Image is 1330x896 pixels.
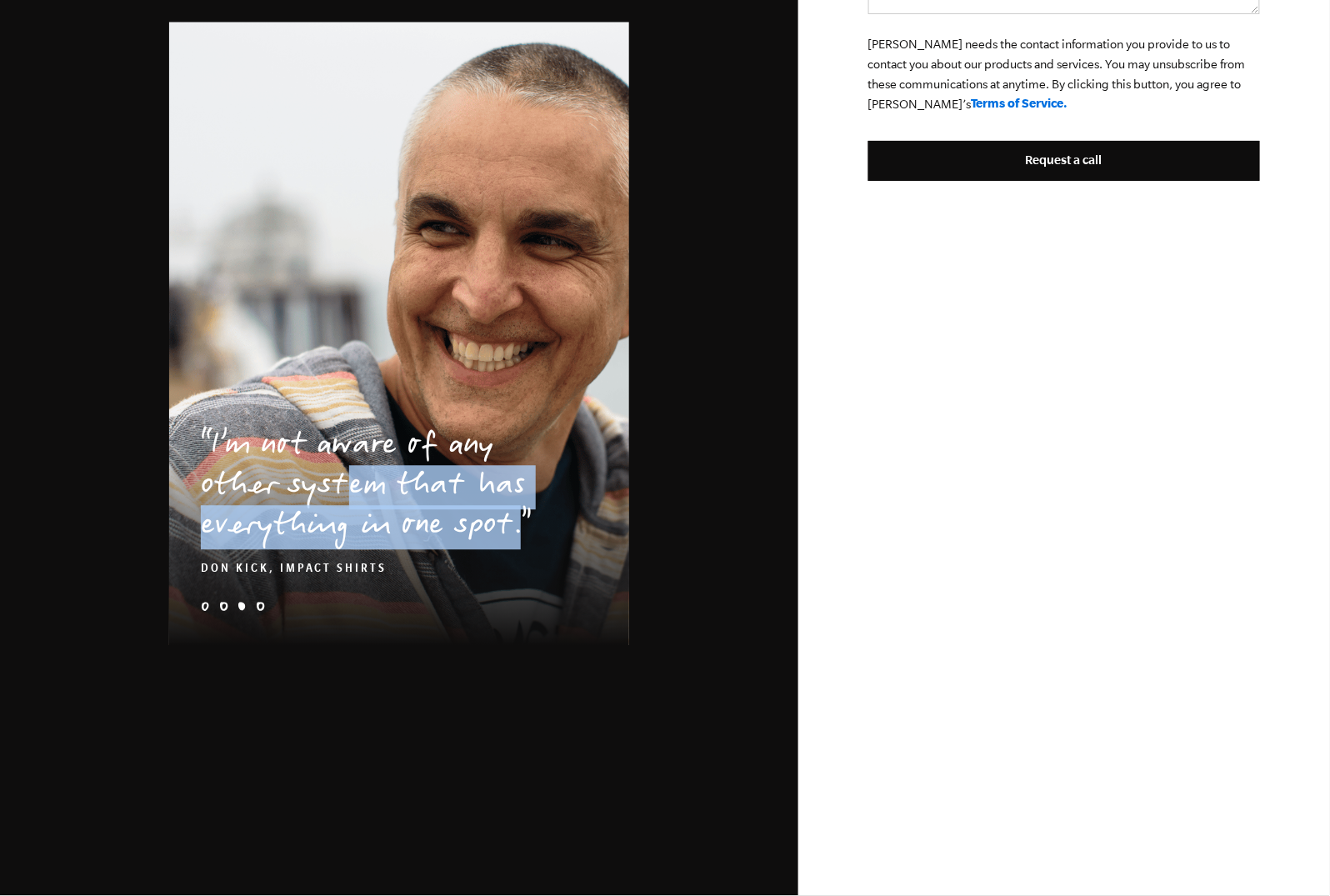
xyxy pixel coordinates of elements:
a: Terms of Service. [972,97,1068,111]
p: [PERSON_NAME] needs the contact information you provide to us to contact you about our products a... [868,34,1260,114]
p: I’m not aware of any other system that has everything in one spot. [201,428,547,548]
input: Request a call [868,141,1260,181]
div: Widget chat [1247,816,1330,896]
cite: DON KICK, IMPACT SHIRTS [201,564,387,578]
iframe: Chat Widget [1247,816,1330,896]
